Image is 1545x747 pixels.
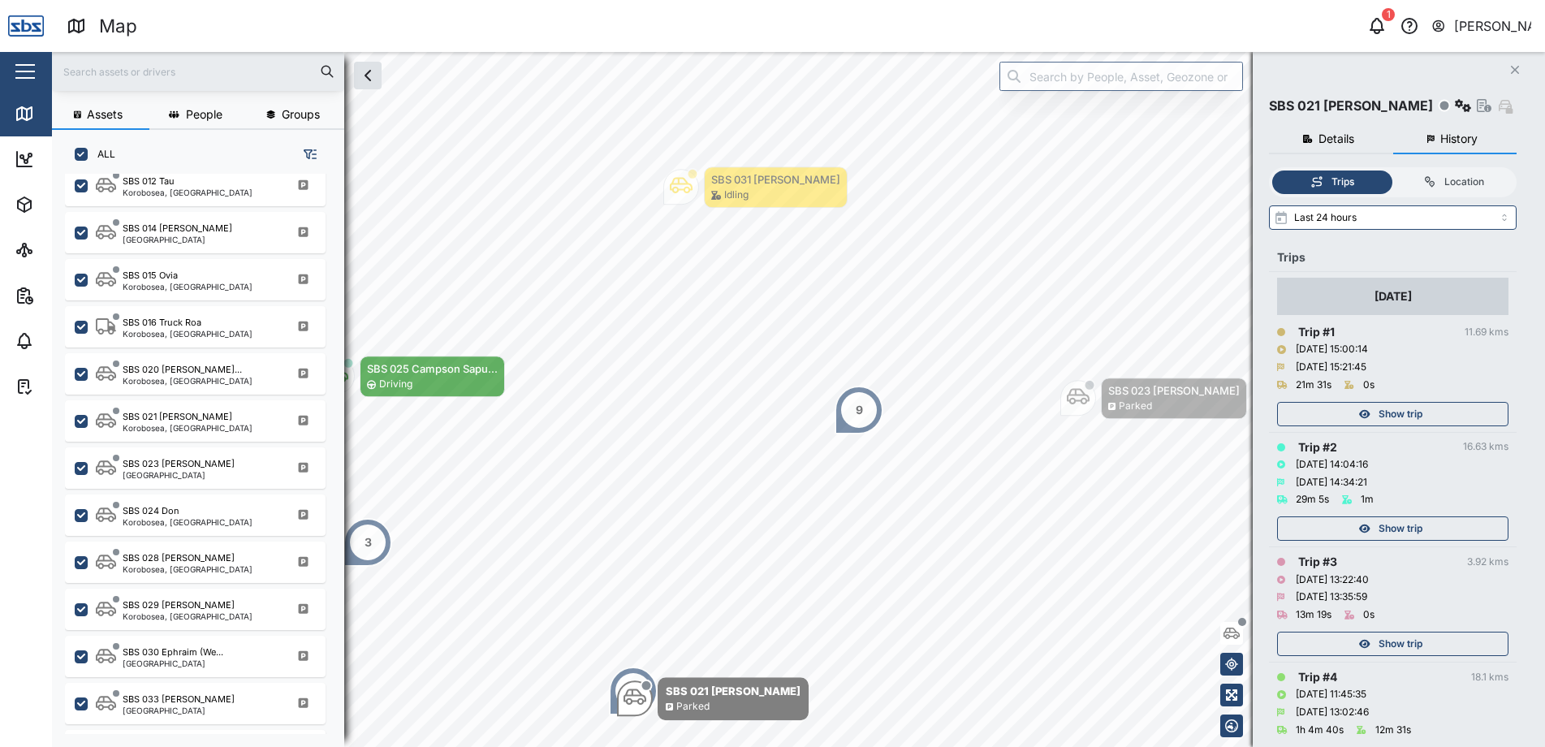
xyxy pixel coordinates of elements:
div: [DATE] 13:22:40 [1296,572,1369,588]
div: Map marker [319,356,505,397]
div: Trip # 3 [1298,553,1337,571]
span: History [1440,133,1478,145]
div: [GEOGRAPHIC_DATA] [123,471,235,479]
span: Show trip [1379,517,1422,540]
div: [GEOGRAPHIC_DATA] [123,706,235,715]
div: [DATE] [1375,287,1412,305]
div: SBS 021 [PERSON_NAME] [1269,96,1433,116]
div: [DATE] 14:34:21 [1296,475,1367,490]
button: [PERSON_NAME] [1431,15,1532,37]
div: Sites [42,241,81,259]
div: 12m 31s [1375,723,1411,738]
div: SBS 023 [PERSON_NAME] [1108,382,1240,399]
div: SBS 016 Truck Roa [123,316,201,330]
div: [DATE] 15:00:14 [1296,342,1368,357]
div: 18.1 kms [1471,670,1508,685]
div: Map marker [617,677,809,720]
div: SBS 021 [PERSON_NAME] [123,410,232,424]
div: Korobosea, [GEOGRAPHIC_DATA] [123,424,252,432]
div: SBS 012 Tau [123,175,175,188]
div: Korobosea, [GEOGRAPHIC_DATA] [123,283,252,291]
div: SBS 014 [PERSON_NAME] [123,222,232,235]
div: [GEOGRAPHIC_DATA] [123,235,232,244]
div: [DATE] 15:21:45 [1296,360,1366,375]
div: Map marker [609,667,658,715]
div: [PERSON_NAME] [1454,16,1532,37]
div: Korobosea, [GEOGRAPHIC_DATA] [123,377,252,385]
div: SBS 024 Don [123,504,179,518]
input: Search assets or drivers [62,59,334,84]
div: 16.63 kms [1463,439,1508,455]
div: Korobosea, [GEOGRAPHIC_DATA] [123,518,252,526]
div: SBS 020 [PERSON_NAME]... [123,363,242,377]
div: Parked [676,699,710,715]
div: SBS 030 Ephraim (We... [123,646,223,659]
span: People [186,109,222,120]
div: 1 [1382,8,1395,21]
div: 0s [1363,607,1375,623]
div: SBS 033 [PERSON_NAME] [123,693,235,706]
img: Main Logo [8,8,44,44]
div: Driving [379,377,412,392]
div: Trip # 1 [1298,323,1335,341]
div: [GEOGRAPHIC_DATA] [123,659,223,667]
div: Trip # 4 [1298,668,1337,686]
div: [DATE] 14:04:16 [1296,457,1368,473]
div: Korobosea, [GEOGRAPHIC_DATA] [123,612,252,620]
div: Parked [1119,399,1152,414]
div: 29m 5s [1296,492,1329,507]
span: Show trip [1379,403,1422,425]
span: Groups [282,109,320,120]
div: 3.92 kms [1467,555,1508,570]
button: Show trip [1277,632,1508,656]
div: SBS 015 Ovia [123,269,178,283]
div: 9 [856,401,863,419]
div: SBS 025 Campson Sapu... [367,361,498,377]
div: Dashboard [42,150,115,168]
div: 0s [1363,378,1375,393]
canvas: Map [52,52,1545,747]
div: Map marker [1060,378,1247,419]
input: Select range [1269,205,1517,230]
div: Korobosea, [GEOGRAPHIC_DATA] [123,565,252,573]
div: Map [99,12,137,41]
div: [DATE] 13:02:46 [1296,705,1369,720]
div: Map [42,105,79,123]
button: Show trip [1277,402,1508,426]
button: Show trip [1277,516,1508,541]
label: ALL [88,148,115,161]
div: Trips [1331,175,1354,190]
div: Map marker [343,518,392,567]
div: Reports [42,287,97,304]
div: Trips [1277,248,1508,266]
div: 3 [365,533,372,551]
div: 1h 4m 40s [1296,723,1344,738]
div: Assets [42,196,93,214]
div: Korobosea, [GEOGRAPHIC_DATA] [123,188,252,196]
div: SBS 031 [PERSON_NAME] [711,171,840,188]
div: Alarms [42,332,93,350]
div: 1m [1361,492,1374,507]
span: Details [1318,133,1354,145]
input: Search by People, Asset, Geozone or Place [999,62,1243,91]
div: SBS 028 [PERSON_NAME] [123,551,235,565]
div: 21m 31s [1296,378,1331,393]
div: SBS 029 [PERSON_NAME] [123,598,235,612]
div: [DATE] 13:35:59 [1296,589,1367,605]
div: SBS 021 [PERSON_NAME] [666,683,801,699]
div: 11.69 kms [1465,325,1508,340]
div: Idling [724,188,749,203]
span: Assets [87,109,123,120]
div: [DATE] 11:45:35 [1296,687,1366,702]
div: 13m 19s [1296,607,1331,623]
div: Trip # 2 [1298,438,1337,456]
div: Tasks [42,378,87,395]
div: Location [1444,175,1484,190]
div: Map marker [663,166,848,208]
span: Show trip [1379,633,1422,655]
div: grid [65,174,343,734]
div: Korobosea, [GEOGRAPHIC_DATA] [123,330,252,338]
div: Map marker [835,386,883,434]
div: SBS 023 [PERSON_NAME] [123,457,235,471]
